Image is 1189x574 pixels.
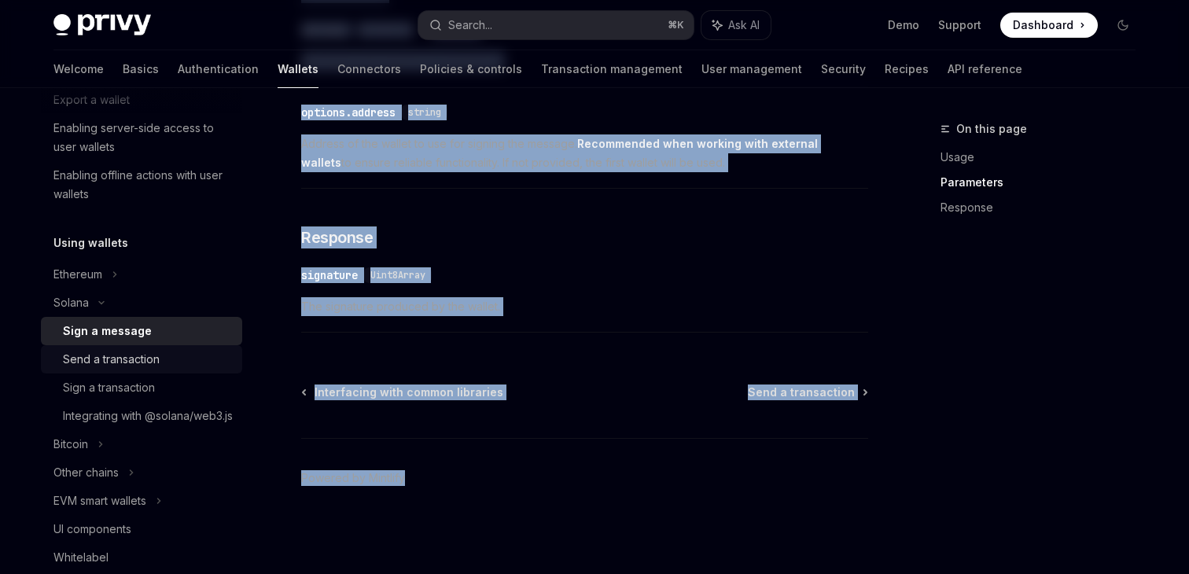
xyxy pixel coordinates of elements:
a: Sign a message [41,317,242,345]
div: options.address [301,105,396,120]
span: Send a transaction [748,385,855,400]
a: Demo [888,17,919,33]
a: Welcome [53,50,104,88]
a: Interfacing with common libraries [303,385,503,400]
a: Whitelabel [41,543,242,572]
a: Security [821,50,866,88]
div: Ethereum [53,265,102,284]
button: Search...⌘K [418,11,694,39]
a: Connectors [337,50,401,88]
span: The signature produced by the wallet. [301,297,868,316]
a: Sign a transaction [41,373,242,402]
a: Recipes [885,50,929,88]
span: Dashboard [1013,17,1073,33]
button: Toggle dark mode [1110,13,1136,38]
a: Wallets [278,50,318,88]
div: Other chains [53,463,119,482]
span: Response [301,226,373,248]
a: Integrating with @solana/web3.js [41,402,242,430]
span: On this page [956,120,1027,138]
div: Integrating with @solana/web3.js [63,407,233,425]
a: Send a transaction [748,385,867,400]
div: Solana [53,293,89,312]
div: Search... [448,16,492,35]
a: Enabling server-side access to user wallets [41,114,242,161]
div: Enabling server-side access to user wallets [53,119,233,156]
span: string [408,106,441,119]
a: User management [701,50,802,88]
a: Authentication [178,50,259,88]
a: UI components [41,515,242,543]
a: Enabling offline actions with user wallets [41,161,242,208]
h5: Using wallets [53,234,128,252]
a: Send a transaction [41,345,242,373]
button: Ask AI [701,11,771,39]
span: ⌘ K [668,19,684,31]
span: Uint8Array [370,269,425,281]
a: Parameters [941,170,1148,195]
div: Sign a transaction [63,378,155,397]
div: EVM smart wallets [53,491,146,510]
div: Bitcoin [53,435,88,454]
a: Dashboard [1000,13,1098,38]
a: Support [938,17,981,33]
span: Ask AI [728,17,760,33]
a: Transaction management [541,50,683,88]
img: dark logo [53,14,151,36]
div: Enabling offline actions with user wallets [53,166,233,204]
a: API reference [948,50,1022,88]
div: Sign a message [63,322,152,340]
a: Policies & controls [420,50,522,88]
div: signature [301,267,358,283]
a: Basics [123,50,159,88]
div: Whitelabel [53,548,109,567]
a: Usage [941,145,1148,170]
span: Interfacing with common libraries [315,385,503,400]
div: Send a transaction [63,350,160,369]
span: Address of the wallet to use for signing the message. to ensure reliable functionality. If not pr... [301,134,868,172]
div: UI components [53,520,131,539]
a: Response [941,195,1148,220]
a: Powered by Mintlify [301,470,405,486]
